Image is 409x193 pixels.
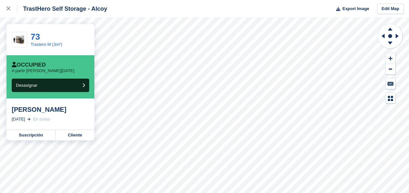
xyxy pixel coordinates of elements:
[31,32,40,42] a: 73
[386,64,395,75] button: Zoom Out
[56,130,94,140] a: Cliente
[12,116,25,122] div: [DATE]
[31,42,62,47] a: Trastero M (3m²)
[12,79,89,92] button: Desasignar
[386,53,395,64] button: Zoom In
[33,116,50,122] div: En curso
[12,68,75,73] p: A partir [PERSON_NAME][DATE]
[332,4,369,14] button: Export Image
[377,4,404,14] a: Edit Map
[7,130,56,140] a: Suscripción
[386,93,395,104] button: Map Legend
[17,5,107,13] div: TrastHero Self Storage - Alcoy
[342,6,369,12] span: Export Image
[12,34,27,45] img: 32-sqft-unit.jpg
[386,78,395,89] button: Keyboard Shortcuts
[16,83,37,88] span: Desasignar
[12,106,89,113] div: [PERSON_NAME]
[12,62,46,68] div: Occupied
[27,118,31,121] img: arrow-right-light-icn-cde0832a797a2874e46488d9cf13f60e5c3a73dbe684e267c42b8395dfbc2abf.svg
